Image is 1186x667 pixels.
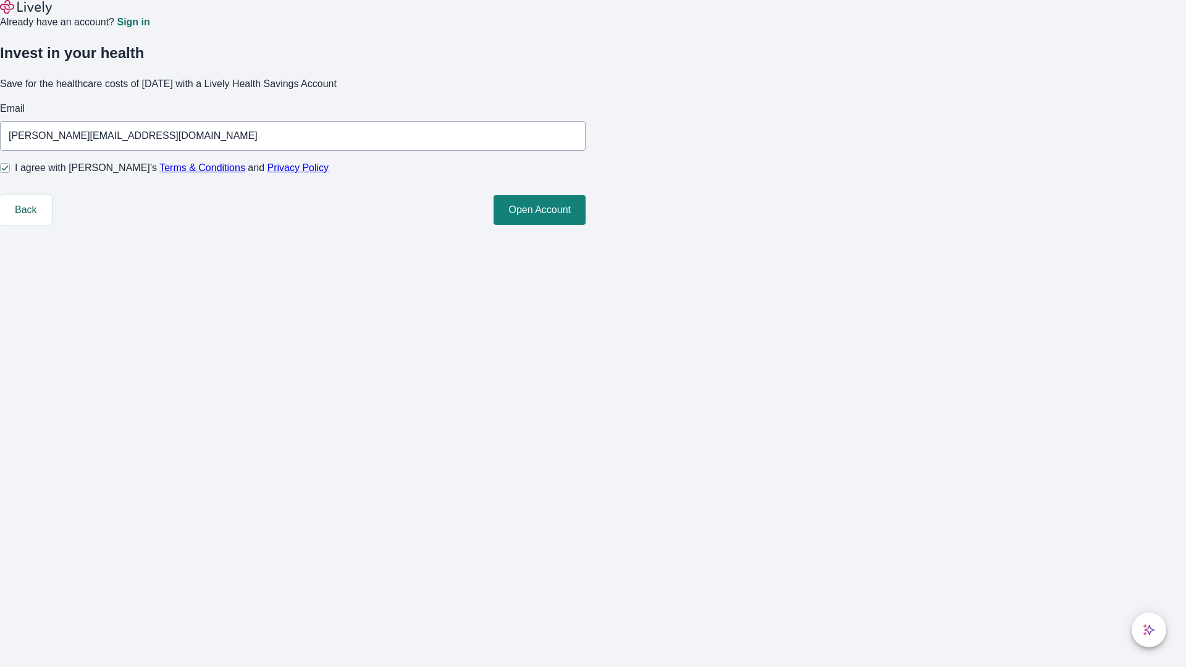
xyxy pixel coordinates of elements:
button: Open Account [494,195,586,225]
a: Sign in [117,17,149,27]
a: Privacy Policy [267,162,329,173]
span: I agree with [PERSON_NAME]’s and [15,161,329,175]
svg: Lively AI Assistant [1143,624,1155,636]
a: Terms & Conditions [159,162,245,173]
button: chat [1132,613,1166,647]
